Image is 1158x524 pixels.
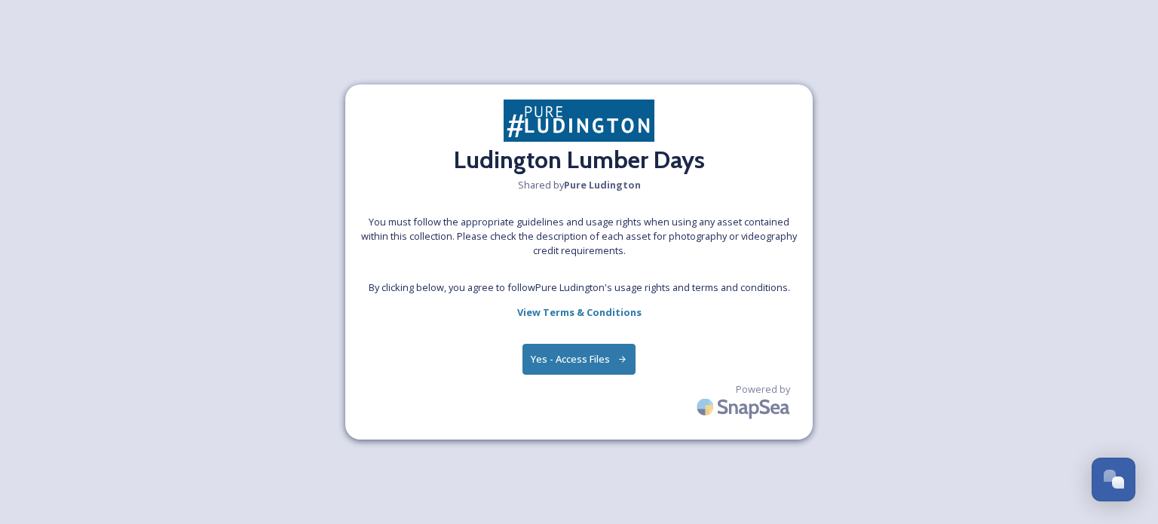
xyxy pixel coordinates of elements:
[736,382,790,397] span: Powered by
[360,215,798,259] span: You must follow the appropriate guidelines and usage rights when using any asset contained within...
[564,178,641,192] strong: Pure Ludington
[504,100,654,141] img: Screenshot%202025-03-24%20at%2010.26.14.png
[517,305,642,319] strong: View Terms & Conditions
[518,178,641,192] span: Shared by
[692,389,798,424] img: SnapSea Logo
[517,303,642,321] a: View Terms & Conditions
[369,280,790,295] span: By clicking below, you agree to follow Pure Ludington 's usage rights and terms and conditions.
[522,344,636,375] button: Yes - Access Files
[454,142,705,178] h2: Ludington Lumber Days
[1092,458,1135,501] button: Open Chat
